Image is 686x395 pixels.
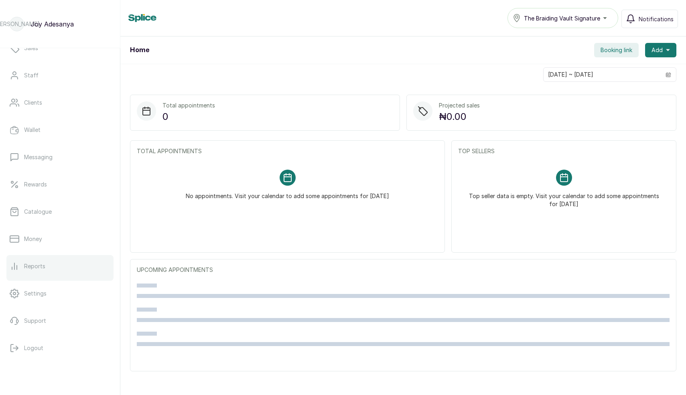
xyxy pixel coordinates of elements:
p: Total appointments [162,101,215,109]
a: Support [6,310,114,332]
button: Booking link [594,43,639,57]
a: Clients [6,91,114,114]
a: Wallet [6,119,114,141]
a: Settings [6,282,114,305]
p: Money [24,235,42,243]
span: Add [651,46,663,54]
p: 0 [162,109,215,124]
p: Top seller data is empty. Visit your calendar to add some appointments for [DATE] [468,186,660,208]
p: Sales [24,44,38,52]
p: Catalogue [24,208,52,216]
h1: Home [130,45,149,55]
a: Money [6,228,114,250]
p: Staff [24,71,39,79]
span: Booking link [601,46,632,54]
button: The Braiding Vault Signature [507,8,618,28]
span: Notifications [639,15,674,23]
button: Logout [6,337,114,359]
button: Notifications [621,10,678,28]
a: Catalogue [6,201,114,223]
p: ₦0.00 [439,109,480,124]
p: Settings [24,290,47,298]
span: The Braiding Vault Signature [524,14,600,22]
a: Rewards [6,173,114,196]
a: Reports [6,255,114,278]
p: No appointments. Visit your calendar to add some appointments for [DATE] [186,186,389,200]
p: Logout [24,344,43,352]
p: Joy Adesanya [30,19,74,29]
p: TOP SELLERS [458,147,670,155]
p: Wallet [24,126,41,134]
svg: calendar [666,72,671,77]
a: Sales [6,37,114,59]
p: Projected sales [439,101,480,109]
p: Rewards [24,180,47,188]
a: Messaging [6,146,114,168]
p: Messaging [24,153,53,161]
button: Add [645,43,676,57]
input: Select date [544,68,661,81]
p: Support [24,317,46,325]
p: TOTAL APPOINTMENTS [137,147,438,155]
a: Staff [6,64,114,87]
p: Clients [24,99,42,107]
p: UPCOMING APPOINTMENTS [137,266,670,274]
p: Reports [24,262,45,270]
